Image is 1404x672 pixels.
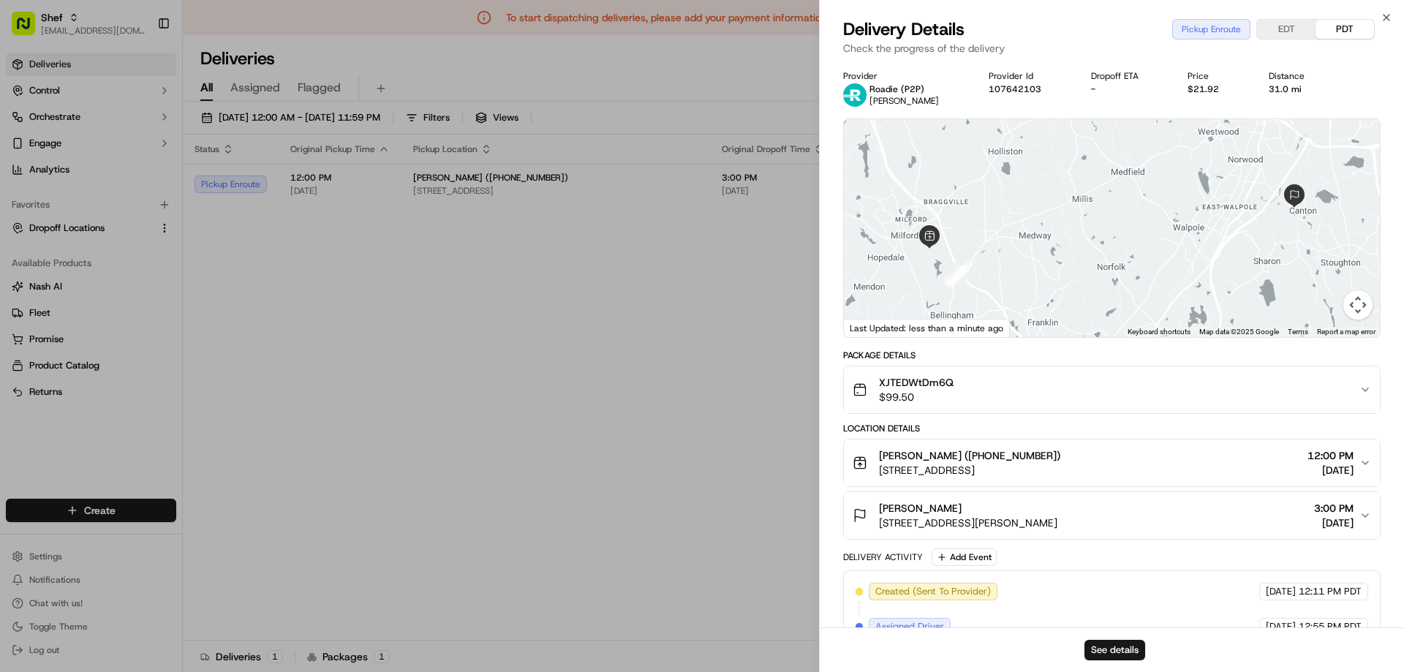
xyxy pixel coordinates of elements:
[1317,328,1375,336] a: Report a map error
[848,318,896,337] a: Open this area in Google Maps (opens a new window)
[844,439,1380,486] button: [PERSON_NAME] ([PHONE_NUMBER])[STREET_ADDRESS]12:00 PM[DATE]
[989,70,1068,82] div: Provider Id
[953,262,972,281] div: 1
[989,83,1041,95] button: 107642103
[843,18,965,41] span: Delivery Details
[1084,640,1145,660] button: See details
[869,83,939,95] p: Roadie (P2P)
[1257,20,1316,39] button: EDT
[843,423,1381,434] div: Location Details
[1299,620,1362,633] span: 12:55 PM PDT
[843,83,867,107] img: roadie-logo-v2.jpg
[869,95,939,107] span: [PERSON_NAME]
[1269,83,1331,95] div: 31.0 mi
[1299,585,1362,598] span: 12:11 PM PDT
[879,501,962,516] span: [PERSON_NAME]
[1307,463,1354,477] span: [DATE]
[879,463,1060,477] span: [STREET_ADDRESS]
[844,492,1380,539] button: [PERSON_NAME][STREET_ADDRESS][PERSON_NAME]3:00 PM[DATE]
[843,41,1381,56] p: Check the progress of the delivery
[1269,70,1331,82] div: Distance
[843,551,923,563] div: Delivery Activity
[879,448,1060,463] span: [PERSON_NAME] ([PHONE_NUMBER])
[1288,328,1308,336] a: Terms (opens in new tab)
[844,319,1010,337] div: Last Updated: less than a minute ago
[1188,70,1245,82] div: Price
[932,548,997,566] button: Add Event
[1343,290,1373,320] button: Map camera controls
[843,350,1381,361] div: Package Details
[1266,620,1296,633] span: [DATE]
[1091,83,1165,95] div: -
[875,620,944,633] span: Assigned Driver
[848,318,896,337] img: Google
[1314,501,1354,516] span: 3:00 PM
[1188,83,1245,95] div: $21.92
[1266,585,1296,598] span: [DATE]
[1314,516,1354,530] span: [DATE]
[843,70,965,82] div: Provider
[879,390,954,404] span: $99.50
[844,366,1380,413] button: XJTEDWtDm6Q$99.50
[1316,20,1374,39] button: PDT
[879,516,1057,530] span: [STREET_ADDRESS][PERSON_NAME]
[1199,328,1279,336] span: Map data ©2025 Google
[947,268,966,287] div: 4
[1128,327,1190,337] button: Keyboard shortcuts
[879,375,954,390] span: XJTEDWtDm6Q
[948,265,967,284] div: 2
[1091,70,1165,82] div: Dropoff ETA
[1307,448,1354,463] span: 12:00 PM
[875,585,991,598] span: Created (Sent To Provider)
[945,265,964,284] div: 3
